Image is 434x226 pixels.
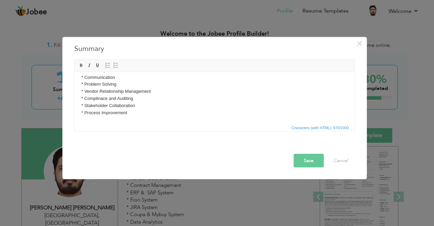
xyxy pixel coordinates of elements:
[354,38,365,49] button: Close
[86,62,93,69] a: Italic
[112,62,120,69] a: Insert/Remove Bulleted List
[290,124,350,131] span: Characters (with HTML): 870/1000
[294,154,324,167] button: Save
[290,124,351,131] div: Statistics
[357,37,362,49] span: ×
[94,62,101,69] a: Underline
[75,72,355,123] iframe: Rich Text Editor, summaryEditor
[327,154,355,167] button: Cancel
[78,62,85,69] a: Bold
[74,44,355,54] h3: Summary
[104,62,112,69] a: Insert/Remove Numbered List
